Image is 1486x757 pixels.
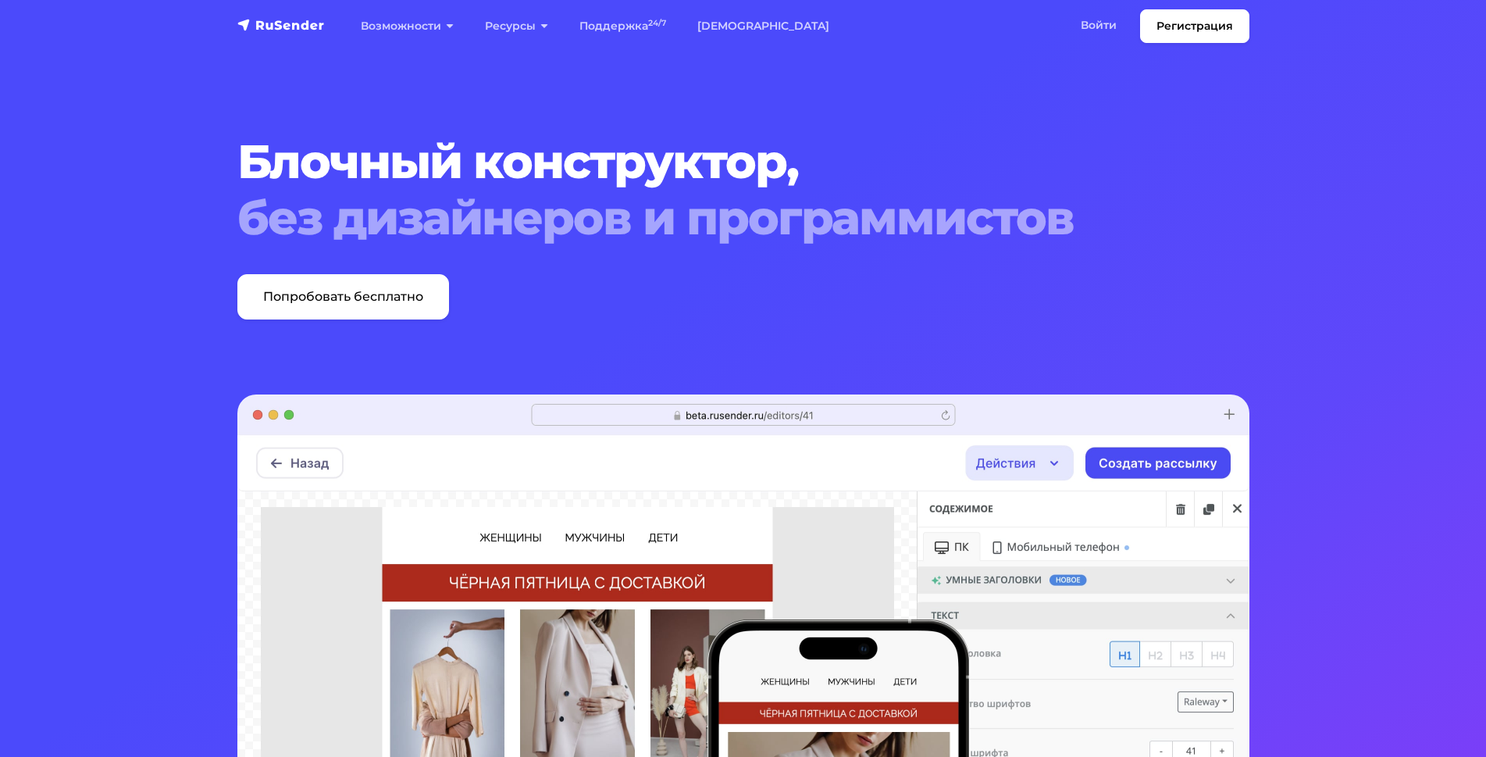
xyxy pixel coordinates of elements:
[237,274,449,320] a: Попробовать бесплатно
[345,10,469,42] a: Возможности
[469,10,564,42] a: Ресурсы
[237,134,1163,246] h1: Блочный конструктор,
[237,190,1163,246] span: без дизайнеров и программистов
[237,17,325,33] img: RuSender
[1140,9,1249,43] a: Регистрация
[682,10,845,42] a: [DEMOGRAPHIC_DATA]
[648,18,666,28] sup: 24/7
[1065,9,1132,41] a: Войти
[564,10,682,42] a: Поддержка24/7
